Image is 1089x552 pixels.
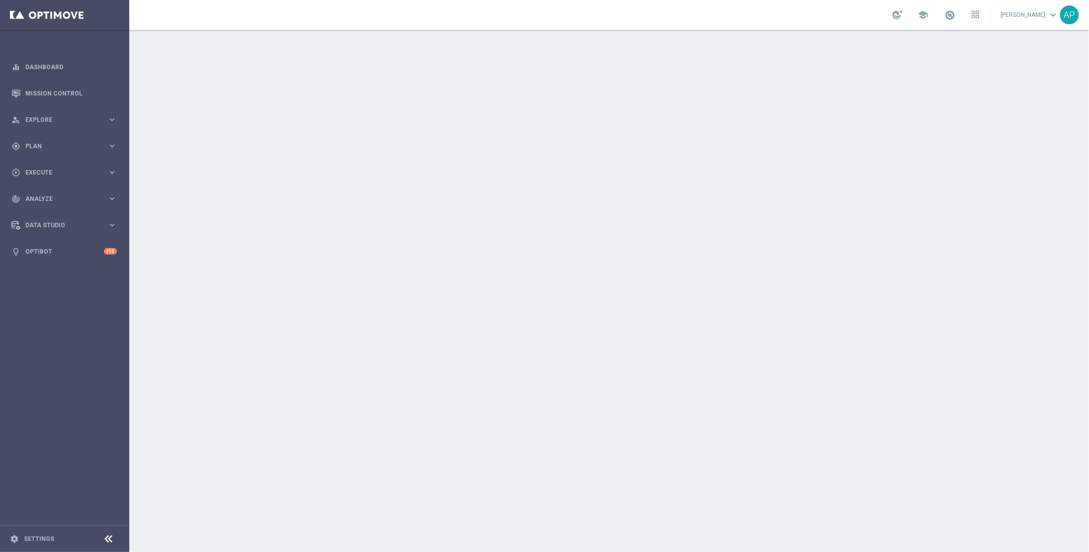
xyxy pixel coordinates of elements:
[107,168,117,177] i: keyboard_arrow_right
[11,115,20,124] i: person_search
[1048,9,1059,20] span: keyboard_arrow_down
[11,194,20,203] i: track_changes
[107,194,117,203] i: keyboard_arrow_right
[11,63,117,71] button: equalizer Dashboard
[11,63,20,72] i: equalizer
[11,248,117,256] button: lightbulb Optibot +10
[11,247,20,256] i: lightbulb
[10,535,19,544] i: settings
[11,238,117,265] div: Optibot
[11,221,107,230] div: Data Studio
[11,115,107,124] div: Explore
[11,116,117,124] button: person_search Explore keyboard_arrow_right
[11,221,117,229] button: Data Studio keyboard_arrow_right
[11,142,107,151] div: Plan
[25,80,117,106] a: Mission Control
[107,115,117,124] i: keyboard_arrow_right
[107,220,117,230] i: keyboard_arrow_right
[918,9,929,20] span: school
[25,117,107,123] span: Explore
[11,168,20,177] i: play_circle_outline
[11,80,117,106] div: Mission Control
[25,238,104,265] a: Optibot
[25,143,107,149] span: Plan
[11,142,117,150] button: gps_fixed Plan keyboard_arrow_right
[25,54,117,80] a: Dashboard
[24,536,54,542] a: Settings
[25,196,107,202] span: Analyze
[104,248,117,255] div: +10
[11,194,107,203] div: Analyze
[25,170,107,176] span: Execute
[1060,5,1079,24] div: AP
[11,195,117,203] button: track_changes Analyze keyboard_arrow_right
[1000,7,1060,22] a: [PERSON_NAME]keyboard_arrow_down
[11,142,20,151] i: gps_fixed
[11,168,107,177] div: Execute
[11,169,117,177] button: play_circle_outline Execute keyboard_arrow_right
[11,54,117,80] div: Dashboard
[11,90,117,97] button: Mission Control
[25,222,107,228] span: Data Studio
[107,141,117,151] i: keyboard_arrow_right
